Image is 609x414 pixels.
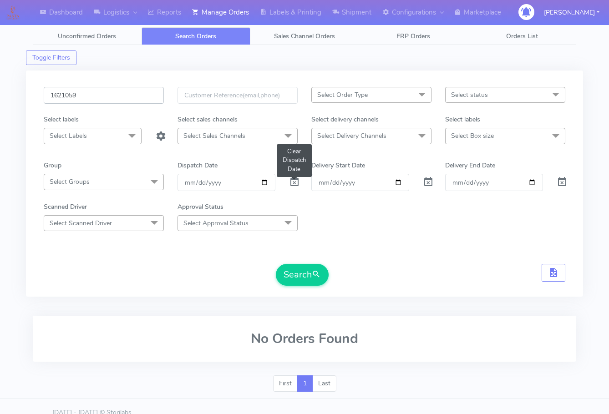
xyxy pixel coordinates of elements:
[178,115,238,124] label: Select sales channels
[44,202,87,212] label: Scanned Driver
[537,3,606,22] button: [PERSON_NAME]
[311,161,365,170] label: Delivery Start Date
[50,131,87,140] span: Select Labels
[396,32,430,40] span: ERP Orders
[50,219,112,227] span: Select Scanned Driver
[178,161,218,170] label: Dispatch Date
[297,375,313,392] a: 1
[445,115,480,124] label: Select labels
[506,32,538,40] span: Orders List
[44,115,79,124] label: Select labels
[178,202,223,212] label: Approval Status
[445,161,495,170] label: Delivery End Date
[178,87,298,104] input: Customer Reference(email,phone)
[311,115,379,124] label: Select delivery channels
[183,219,249,227] span: Select Approval Status
[451,91,488,99] span: Select status
[274,32,335,40] span: Sales Channel Orders
[58,32,116,40] span: Unconfirmed Orders
[26,50,76,65] button: Toggle Filters
[183,131,245,140] span: Select Sales Channels
[50,177,90,186] span: Select Groups
[317,131,386,140] span: Select Delivery Channels
[451,131,494,140] span: Select Box size
[33,27,576,45] ul: Tabs
[44,331,565,346] h2: No Orders Found
[44,161,61,170] label: Group
[175,32,216,40] span: Search Orders
[317,91,368,99] span: Select Order Type
[44,87,164,104] input: Order Id
[276,264,329,286] button: Search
